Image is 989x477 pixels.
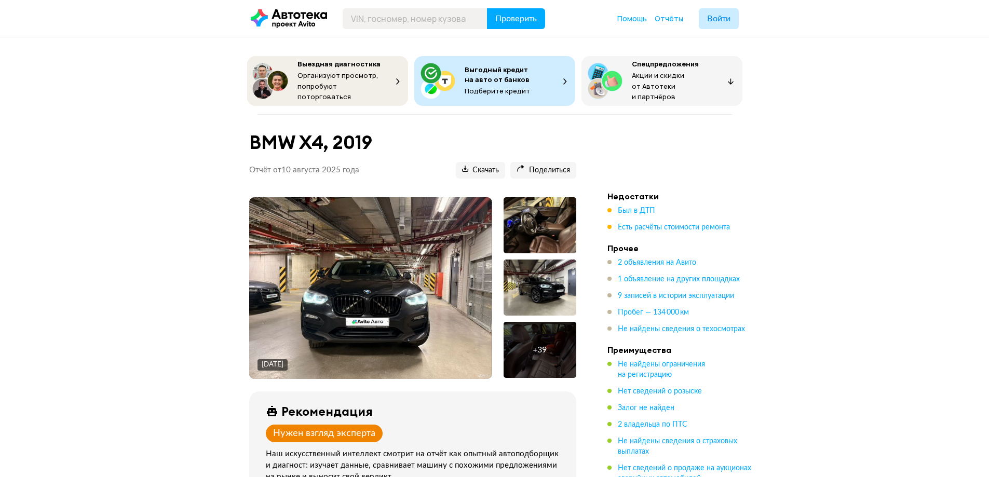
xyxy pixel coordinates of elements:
[533,345,547,355] div: + 39
[343,8,487,29] input: VIN, госномер, номер кузова
[618,325,745,333] span: Не найдены сведения о техосмотрах
[618,438,737,455] span: Не найдены сведения о страховых выплатах
[618,207,655,214] span: Был в ДТП
[618,404,674,412] span: Залог не найден
[618,388,702,395] span: Нет сведений о розыске
[618,292,734,299] span: 9 записей в истории эксплуатации
[262,360,283,370] div: [DATE]
[281,404,373,418] div: Рекомендация
[249,131,576,154] h1: BMW X4, 2019
[273,428,375,439] div: Нужен взгляд эксперта
[249,197,492,379] img: Main car
[465,65,530,84] span: Выгодный кредит на авто от банков
[699,8,739,29] button: Войти
[607,345,753,355] h4: Преимущества
[618,309,689,316] span: Пробег — 134 000 км
[517,166,570,175] span: Поделиться
[655,13,683,24] a: Отчёты
[495,15,537,23] span: Проверить
[414,56,575,106] button: Выгодный кредит на авто от банковПодберите кредит
[655,13,683,23] span: Отчёты
[617,13,647,23] span: Помощь
[487,8,545,29] button: Проверить
[618,361,705,378] span: Не найдены ограничения на регистрацию
[632,71,684,101] span: Акции и скидки от Автотеки и партнёров
[607,243,753,253] h4: Прочее
[297,71,378,101] span: Организуют просмотр, попробуют поторговаться
[510,162,576,179] button: Поделиться
[297,59,381,69] span: Выездная диагностика
[247,56,408,106] button: Выездная диагностикаОрганизуют просмотр, попробуют поторговаться
[581,56,742,106] button: СпецпредложенияАкции и скидки от Автотеки и партнёров
[617,13,647,24] a: Помощь
[456,162,505,179] button: Скачать
[462,166,499,175] span: Скачать
[607,191,753,201] h4: Недостатки
[618,224,730,231] span: Есть расчёты стоимости ремонта
[465,86,530,96] span: Подберите кредит
[618,421,687,428] span: 2 владельца по ПТС
[707,15,730,23] span: Войти
[249,165,359,175] p: Отчёт от 10 августа 2025 года
[618,276,740,283] span: 1 объявление на других площадках
[618,259,696,266] span: 2 объявления на Авито
[632,59,699,69] span: Спецпредложения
